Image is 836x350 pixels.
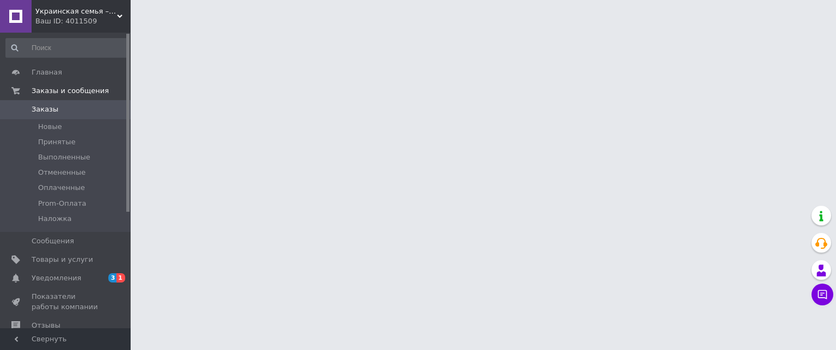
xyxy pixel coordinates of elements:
span: Заказы и сообщения [32,86,109,96]
span: Уведомления [32,273,81,283]
span: Украинская семья – одежда для всех [35,7,117,16]
span: Наложка [38,214,72,224]
div: Ваш ID: 4011509 [35,16,131,26]
span: Оплаченные [38,183,85,193]
input: Поиск [5,38,128,58]
span: Сообщения [32,236,74,246]
span: Принятые [38,137,76,147]
span: Выполненные [38,152,90,162]
span: Заказы [32,105,58,114]
span: Главная [32,67,62,77]
span: 3 [108,273,117,283]
span: Отмененные [38,168,85,177]
span: Отзывы [32,321,60,330]
span: Показатели работы компании [32,292,101,311]
span: 1 [116,273,125,283]
span: Товары и услуги [32,255,93,265]
span: Новые [38,122,62,132]
span: Prom-Оплата [38,199,87,208]
button: Чат с покупателем [812,284,833,305]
